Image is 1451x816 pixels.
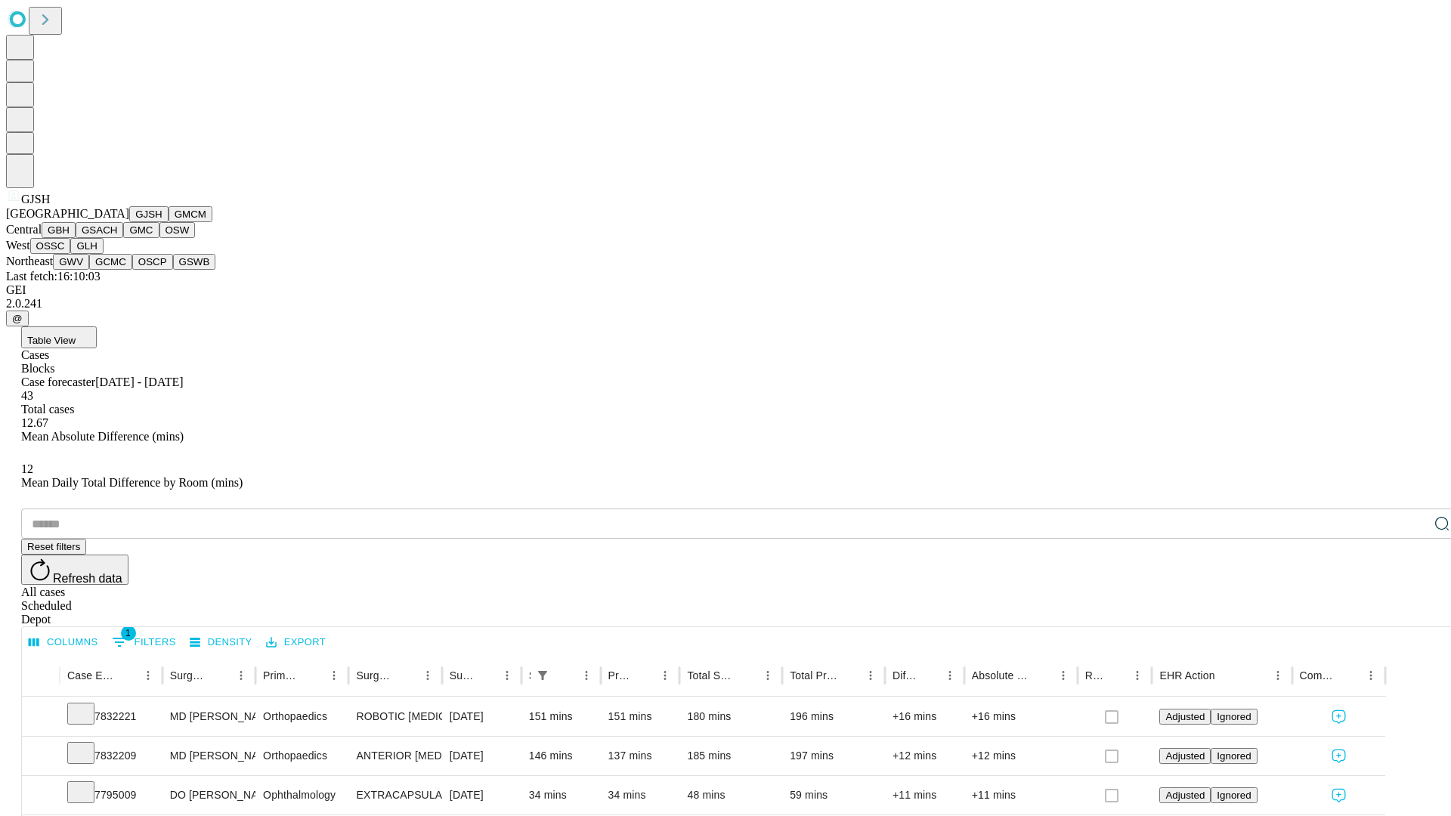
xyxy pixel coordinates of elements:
[1217,750,1251,762] span: Ignored
[6,239,30,252] span: West
[173,254,216,270] button: GSWB
[42,222,76,238] button: GBH
[21,376,95,388] span: Case forecaster
[302,665,323,686] button: Sort
[654,665,676,686] button: Menu
[757,665,778,686] button: Menu
[1211,748,1257,764] button: Ignored
[67,669,115,682] div: Case Epic Id
[633,665,654,686] button: Sort
[893,669,917,682] div: Difference
[170,737,248,775] div: MD [PERSON_NAME] [PERSON_NAME]
[186,631,256,654] button: Density
[529,776,593,814] div: 34 mins
[608,737,673,775] div: 137 mins
[1300,669,1338,682] div: Comments
[263,776,341,814] div: Ophthalmology
[450,697,514,736] div: [DATE]
[687,776,775,814] div: 48 mins
[21,539,86,555] button: Reset filters
[132,254,173,270] button: OSCP
[138,665,159,686] button: Menu
[170,776,248,814] div: DO [PERSON_NAME]
[475,665,497,686] button: Sort
[6,311,29,326] button: @
[529,737,593,775] div: 146 mins
[263,737,341,775] div: Orthopaedics
[27,335,76,346] span: Table View
[12,313,23,324] span: @
[29,743,52,770] button: Expand
[939,665,961,686] button: Menu
[790,697,877,736] div: 196 mins
[1127,665,1148,686] button: Menu
[170,697,248,736] div: MD [PERSON_NAME] [PERSON_NAME]
[608,697,673,736] div: 151 mins
[1106,665,1127,686] button: Sort
[687,737,775,775] div: 185 mins
[67,776,155,814] div: 7795009
[323,665,345,686] button: Menu
[1360,665,1381,686] button: Menu
[209,665,230,686] button: Sort
[1165,790,1205,801] span: Adjusted
[608,776,673,814] div: 34 mins
[356,776,434,814] div: EXTRACAPSULAR CATARACT REMOVAL WITH [MEDICAL_DATA]
[123,222,159,238] button: GMC
[576,665,597,686] button: Menu
[6,270,101,283] span: Last fetch: 16:10:03
[356,697,434,736] div: ROBOTIC [MEDICAL_DATA] KNEE TOTAL
[170,669,208,682] div: Surgeon Name
[860,665,881,686] button: Menu
[6,207,129,220] span: [GEOGRAPHIC_DATA]
[972,669,1030,682] div: Absolute Difference
[29,783,52,809] button: Expand
[1217,665,1238,686] button: Sort
[893,697,957,736] div: +16 mins
[263,697,341,736] div: Orthopaedics
[6,223,42,236] span: Central
[497,665,518,686] button: Menu
[356,737,434,775] div: ANTERIOR [MEDICAL_DATA] TOTAL HIP
[839,665,860,686] button: Sort
[450,737,514,775] div: [DATE]
[27,541,80,552] span: Reset filters
[1165,750,1205,762] span: Adjusted
[21,430,184,443] span: Mean Absolute Difference (mins)
[1217,790,1251,801] span: Ignored
[396,665,417,686] button: Sort
[1032,665,1053,686] button: Sort
[21,326,97,348] button: Table View
[736,665,757,686] button: Sort
[6,255,53,267] span: Northeast
[21,555,128,585] button: Refresh data
[1159,669,1214,682] div: EHR Action
[893,737,957,775] div: +12 mins
[529,669,531,682] div: Scheduled In Room Duration
[1211,787,1257,803] button: Ignored
[6,297,1445,311] div: 2.0.241
[129,206,169,222] button: GJSH
[450,669,474,682] div: Surgery Date
[918,665,939,686] button: Sort
[29,704,52,731] button: Expand
[532,665,553,686] button: Show filters
[1165,711,1205,722] span: Adjusted
[1217,711,1251,722] span: Ignored
[1267,665,1289,686] button: Menu
[972,776,1070,814] div: +11 mins
[532,665,553,686] div: 1 active filter
[21,462,33,475] span: 12
[67,697,155,736] div: 7832221
[1211,709,1257,725] button: Ignored
[25,631,102,654] button: Select columns
[356,669,394,682] div: Surgery Name
[67,737,155,775] div: 7832209
[687,669,735,682] div: Total Scheduled Duration
[30,238,71,254] button: OSSC
[262,631,329,654] button: Export
[1159,709,1211,725] button: Adjusted
[95,376,183,388] span: [DATE] - [DATE]
[169,206,212,222] button: GMCM
[116,665,138,686] button: Sort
